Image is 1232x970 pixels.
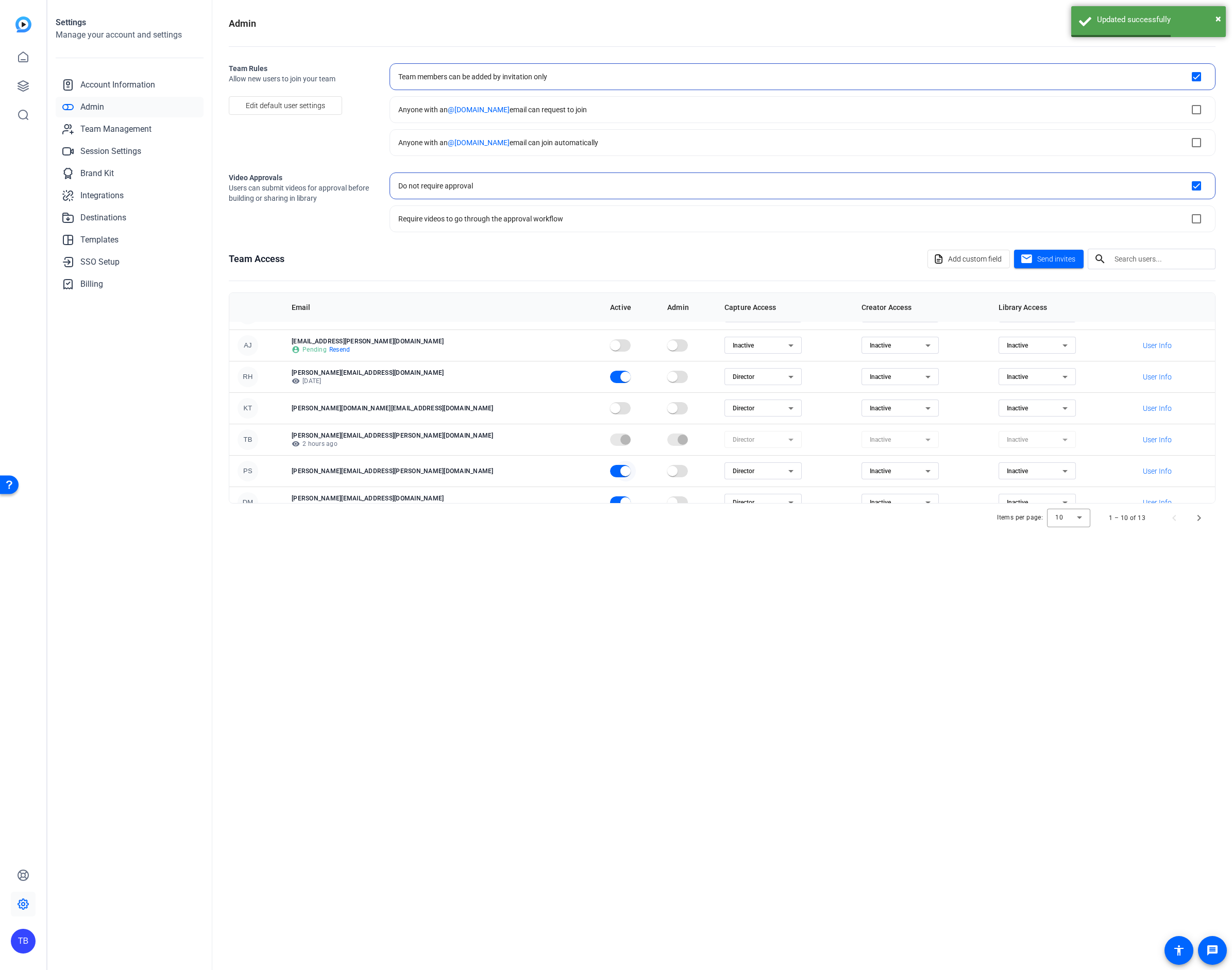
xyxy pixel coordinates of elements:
[56,207,204,228] a: Destinations
[292,345,300,354] mat-icon: account_circle
[292,404,594,412] p: [PERSON_NAME][DOMAIN_NAME][EMAIL_ADDRESS][DOMAIN_NAME]
[229,16,256,31] h1: Admin
[80,123,151,135] span: Team Management
[80,189,124,202] span: Integrations
[238,492,258,513] div: DM
[1007,342,1028,349] span: Inactive
[56,252,204,272] a: SSO Setup
[80,234,119,246] span: Templates
[870,342,891,349] span: Inactive
[1143,372,1172,382] span: User Info
[1115,253,1207,265] input: Search users...
[733,373,754,380] span: Director
[292,431,594,440] p: [PERSON_NAME][EMAIL_ADDRESS][PERSON_NAME][DOMAIN_NAME]
[1135,493,1179,512] button: User Info
[1135,430,1179,449] button: User Info
[229,74,373,84] span: Allow new users to join your team
[733,467,754,475] span: Director
[398,214,563,224] div: Require videos to go through the approval workflow
[448,106,510,114] span: @[DOMAIN_NAME]
[1088,253,1112,265] mat-icon: search
[1135,399,1179,418] button: User Info
[238,367,258,387] div: RH
[229,96,342,115] button: Edit default user settings
[56,141,204,162] a: Session Settings
[302,345,327,354] span: Pending
[238,429,258,450] div: TB
[1014,250,1084,268] button: Send invites
[11,929,36,954] div: TB
[229,172,373,183] h2: Video Approvals
[733,499,754,506] span: Director
[292,440,300,448] mat-icon: visibility
[56,119,204,140] a: Team Management
[1162,506,1187,530] button: Previous page
[398,105,587,115] div: Anyone with an email can request to join
[56,163,204,184] a: Brand Kit
[1143,340,1172,351] span: User Info
[602,293,659,322] th: Active
[56,75,204,95] a: Account Information
[870,467,891,475] span: Inactive
[292,494,594,503] p: [PERSON_NAME][EMAIL_ADDRESS][DOMAIN_NAME]
[870,373,891,380] span: Inactive
[292,377,594,385] p: [DATE]
[80,101,104,113] span: Admin
[80,79,155,91] span: Account Information
[246,96,325,115] span: Edit default user settings
[870,405,891,412] span: Inactive
[1206,944,1219,957] mat-icon: message
[398,137,598,148] div: Anyone with an email can join automatically
[1097,14,1218,26] div: Updated successfully
[398,72,547,82] div: Team members can be added by invitation only
[990,293,1127,322] th: Library Access
[238,461,258,481] div: PS
[292,337,594,345] p: [EMAIL_ADDRESS][PERSON_NAME][DOMAIN_NAME]
[1143,466,1172,476] span: User Info
[927,250,1010,268] button: Add custom field
[1143,497,1172,508] span: User Info
[659,293,716,322] th: Admin
[292,369,594,377] p: [PERSON_NAME][EMAIL_ADDRESS][DOMAIN_NAME]
[1173,944,1185,957] mat-icon: accessibility
[80,167,114,180] span: Brand Kit
[80,212,126,224] span: Destinations
[1135,368,1179,386] button: User Info
[1143,435,1172,445] span: User Info
[398,181,473,191] div: Do not require approval
[292,377,300,385] mat-icon: visibility
[329,345,350,354] span: Resend
[1037,254,1075,265] span: Send invites
[15,16,31,32] img: blue-gradient.svg
[56,16,204,29] h1: Settings
[1020,253,1033,266] mat-icon: mail
[56,29,204,41] h2: Manage your account and settings
[238,398,258,419] div: KT
[1135,336,1179,355] button: User Info
[229,183,373,203] span: Users can submit videos for approval before building or sharing in library
[238,335,258,356] div: AJ
[283,293,602,322] th: Email
[1007,467,1028,475] span: Inactive
[56,274,204,295] a: Billing
[1143,403,1172,413] span: User Info
[1216,12,1221,25] span: ×
[292,503,594,511] p: [DATE]
[56,97,204,117] a: Admin
[80,278,103,290] span: Billing
[292,440,594,448] p: 2 hours ago
[1007,405,1028,412] span: Inactive
[870,499,891,506] span: Inactive
[56,230,204,250] a: Templates
[853,293,990,322] th: Creator Access
[1135,462,1179,480] button: User Info
[56,185,204,206] a: Integrations
[292,467,594,475] p: [PERSON_NAME][EMAIL_ADDRESS][PERSON_NAME][DOMAIN_NAME]
[229,63,373,74] h2: Team Rules
[733,405,754,412] span: Director
[733,342,754,349] span: Inactive
[229,252,284,266] h1: Team Access
[997,512,1043,523] div: Items per page:
[80,256,120,268] span: SSO Setup
[1216,11,1221,26] button: Close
